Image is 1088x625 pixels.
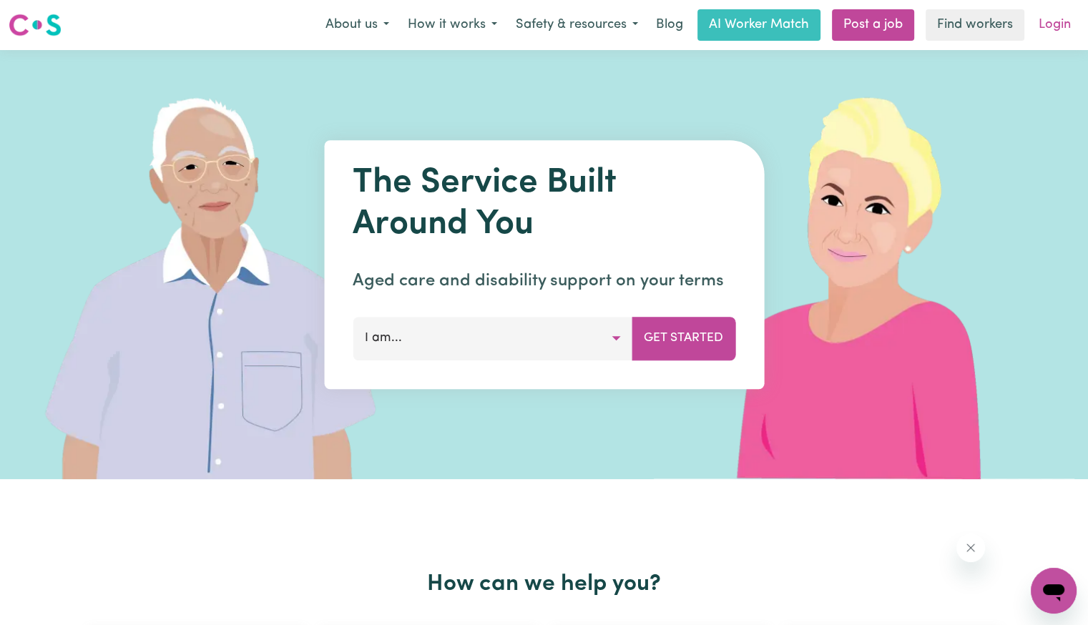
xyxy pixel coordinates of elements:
[9,12,62,38] img: Careseekers logo
[632,317,735,360] button: Get Started
[316,10,398,40] button: About us
[926,9,1024,41] a: Find workers
[353,268,735,294] p: Aged care and disability support on your terms
[506,10,647,40] button: Safety & resources
[353,163,735,245] h1: The Service Built Around You
[697,9,820,41] a: AI Worker Match
[956,533,985,562] iframe: Close message
[647,9,692,41] a: Blog
[398,10,506,40] button: How it works
[832,9,914,41] a: Post a job
[81,571,1008,598] h2: How can we help you?
[1030,9,1079,41] a: Login
[9,10,87,21] span: Need any help?
[353,317,632,360] button: I am...
[1031,568,1077,614] iframe: Button to launch messaging window
[9,9,62,41] a: Careseekers logo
